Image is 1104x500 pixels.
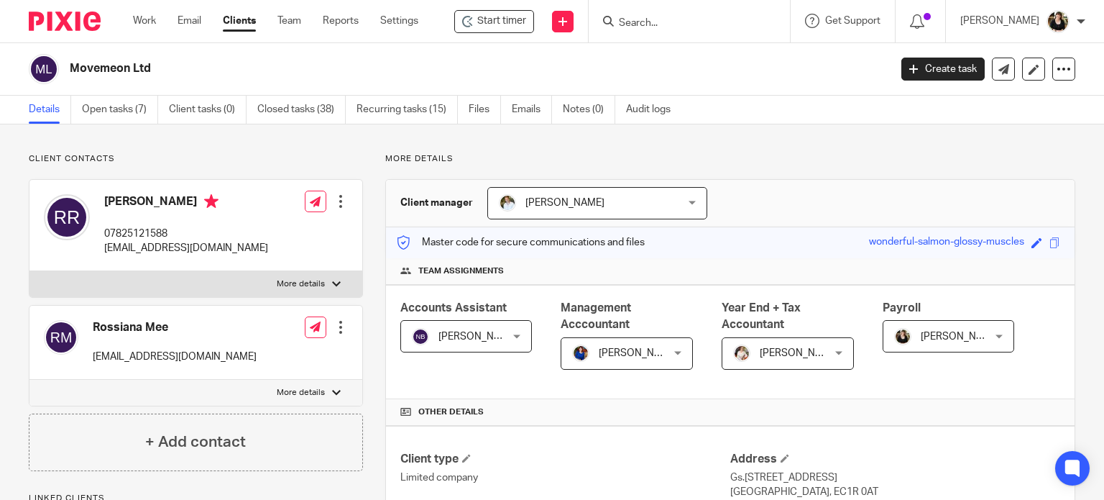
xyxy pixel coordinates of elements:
span: Management Acccountant [561,302,631,330]
div: wonderful-salmon-glossy-muscles [869,235,1024,251]
p: [EMAIL_ADDRESS][DOMAIN_NAME] [93,350,257,364]
a: Client tasks (0) [169,96,247,124]
a: Emails [512,96,552,124]
span: Payroll [883,302,921,314]
a: Closed tasks (38) [257,96,346,124]
img: sarah-royle.jpg [499,194,516,212]
p: [EMAIL_ADDRESS][DOMAIN_NAME] [104,241,268,255]
span: Get Support [825,16,880,26]
h4: Address [730,452,1060,467]
img: Helen%20Campbell.jpeg [1046,10,1069,33]
p: [PERSON_NAME] [960,14,1039,28]
p: More details [277,278,325,290]
i: Primary [204,194,218,209]
h3: Client manager [400,196,473,210]
a: Team [277,14,301,28]
img: svg%3E [29,54,59,84]
p: More details [277,387,325,399]
h4: Client type [400,452,730,467]
span: [PERSON_NAME] [921,332,1000,342]
p: Master code for secure communications and files [397,235,645,250]
p: Limited company [400,471,730,485]
a: Reports [323,14,359,28]
span: [PERSON_NAME] [525,198,604,208]
a: Notes (0) [563,96,615,124]
p: 07825121588 [104,227,268,241]
img: Kayleigh%20Henson.jpeg [733,345,750,362]
a: Recurring tasks (15) [356,96,458,124]
p: More details [385,153,1075,165]
a: Settings [380,14,418,28]
img: svg%3E [44,320,78,355]
h4: [PERSON_NAME] [104,194,268,212]
img: Nicole.jpeg [572,345,589,362]
a: Audit logs [626,96,681,124]
p: [GEOGRAPHIC_DATA], EC1R 0AT [730,485,1060,499]
img: svg%3E [412,328,429,345]
h4: + Add contact [145,431,246,453]
h4: Rossiana Mee [93,320,257,335]
p: Gs.[STREET_ADDRESS] [730,471,1060,485]
span: [PERSON_NAME] [438,332,517,342]
input: Search [617,17,747,30]
img: Helen%20Campbell.jpeg [894,328,911,345]
a: Create task [901,58,985,81]
span: Other details [418,406,484,418]
span: [PERSON_NAME] [599,348,678,358]
img: Pixie [29,12,101,31]
span: Year End + Tax Accountant [722,302,801,330]
a: Clients [223,14,256,28]
a: Files [469,96,501,124]
a: Email [178,14,201,28]
h2: Movemeon Ltd [70,61,718,76]
p: Client contacts [29,153,363,165]
div: Movemeon Ltd [454,10,534,33]
a: Details [29,96,71,124]
img: svg%3E [44,194,90,240]
span: Accounts Assistant [400,302,507,314]
span: [PERSON_NAME] [760,348,839,358]
a: Open tasks (7) [82,96,158,124]
a: Work [133,14,156,28]
span: Start timer [477,14,526,29]
span: Team assignments [418,265,504,277]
